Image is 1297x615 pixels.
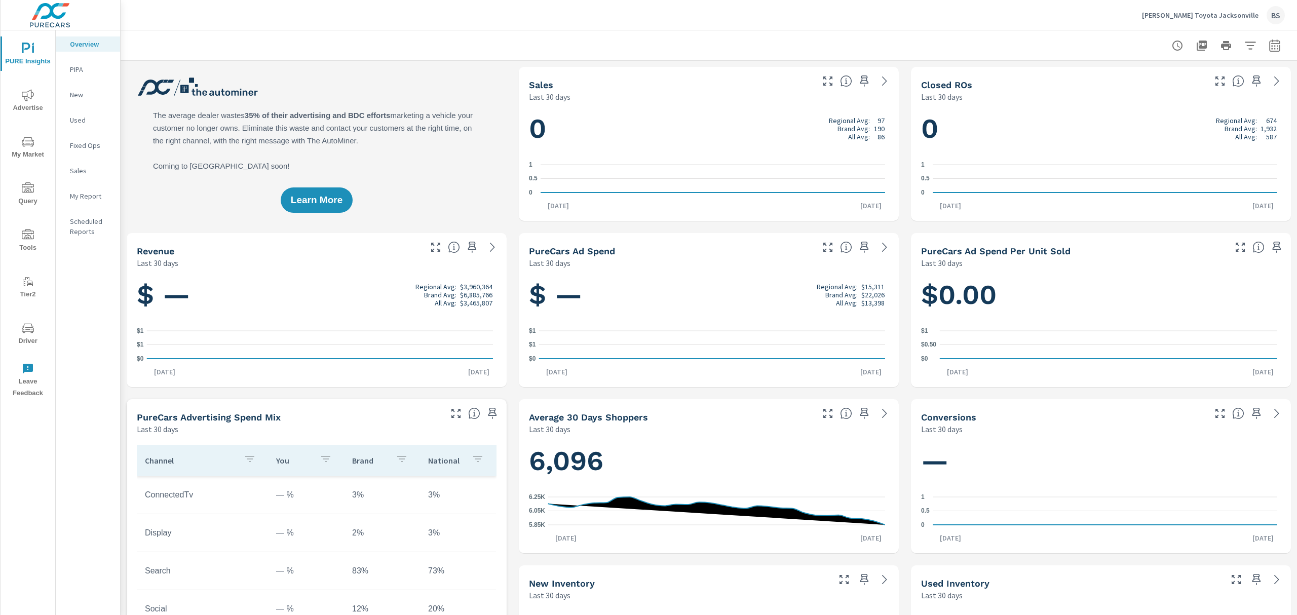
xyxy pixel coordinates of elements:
[1248,405,1265,421] span: Save this to your personalized report
[137,355,144,362] text: $0
[344,520,420,546] td: 2%
[820,73,836,89] button: Make Fullscreen
[921,508,930,515] text: 0.5
[460,291,492,299] p: $6,885,766
[921,278,1281,312] h1: $0.00
[921,111,1281,146] h1: 0
[4,276,52,300] span: Tier2
[4,89,52,114] span: Advertise
[529,91,570,103] p: Last 30 days
[840,407,852,419] span: A rolling 30 day total of daily Shoppers on the dealership website, averaged over the selected da...
[878,133,885,141] p: 86
[56,163,120,178] div: Sales
[464,239,480,255] span: Save this to your personalized report
[1228,571,1244,588] button: Make Fullscreen
[933,533,968,543] p: [DATE]
[529,423,570,435] p: Last 30 days
[276,455,312,466] p: You
[460,283,492,291] p: $3,960,364
[291,196,342,205] span: Learn More
[1235,133,1257,141] p: All Avg:
[4,363,52,399] span: Leave Feedback
[420,482,496,508] td: 3%
[1142,11,1258,20] p: [PERSON_NAME] Toyota Jacksonville
[420,520,496,546] td: 3%
[137,520,268,546] td: Display
[70,140,112,150] p: Fixed Ops
[921,257,963,269] p: Last 30 days
[56,36,120,52] div: Overview
[933,201,968,211] p: [DATE]
[137,278,497,312] h1: $ —
[1269,73,1285,89] a: See more details in report
[529,257,570,269] p: Last 30 days
[921,355,928,362] text: $0
[56,138,120,153] div: Fixed Ops
[4,43,52,67] span: PURE Insights
[145,455,236,466] p: Channel
[529,493,545,501] text: 6.25K
[529,189,532,196] text: 0
[1261,125,1277,133] p: 1,932
[1,30,55,403] div: nav menu
[1269,571,1285,588] a: See more details in report
[435,299,456,307] p: All Avg:
[529,508,545,515] text: 6.05K
[878,117,885,125] p: 97
[820,405,836,421] button: Make Fullscreen
[70,64,112,74] p: PIPA
[529,444,889,478] h1: 6,096
[1212,73,1228,89] button: Make Fullscreen
[268,520,344,546] td: — %
[836,571,852,588] button: Make Fullscreen
[820,239,836,255] button: Make Fullscreen
[921,589,963,601] p: Last 30 days
[921,246,1071,256] h5: PureCars Ad Spend Per Unit Sold
[876,571,893,588] a: See more details in report
[56,188,120,204] div: My Report
[921,493,925,501] text: 1
[861,291,885,299] p: $22,026
[1192,35,1212,56] button: "Export Report to PDF"
[529,589,570,601] p: Last 30 days
[147,367,182,377] p: [DATE]
[921,327,928,334] text: $1
[529,355,536,362] text: $0
[1232,75,1244,87] span: Number of Repair Orders Closed by the selected dealership group over the selected time range. [So...
[861,299,885,307] p: $13,398
[848,133,870,141] p: All Avg:
[876,239,893,255] a: See more details in report
[56,87,120,102] div: New
[1245,367,1281,377] p: [DATE]
[1269,405,1285,421] a: See more details in report
[428,455,464,466] p: National
[529,341,536,349] text: $1
[268,558,344,584] td: — %
[529,327,536,334] text: $1
[856,239,872,255] span: Save this to your personalized report
[529,80,553,90] h5: Sales
[921,444,1281,478] h1: —
[1212,405,1228,421] button: Make Fullscreen
[137,423,178,435] p: Last 30 days
[468,407,480,419] span: This table looks at how you compare to the amount of budget you spend per channel as opposed to y...
[268,482,344,508] td: — %
[1248,571,1265,588] span: Save this to your personalized report
[1245,533,1281,543] p: [DATE]
[529,521,545,528] text: 5.85K
[856,571,872,588] span: Save this to your personalized report
[56,112,120,128] div: Used
[529,278,889,312] h1: $ —
[940,367,975,377] p: [DATE]
[344,482,420,508] td: 3%
[837,125,870,133] p: Brand Avg:
[484,239,501,255] a: See more details in report
[921,412,976,422] h5: Conversions
[921,91,963,103] p: Last 30 days
[840,241,852,253] span: Total cost of media for all PureCars channels for the selected dealership group over the selected...
[829,117,870,125] p: Regional Avg:
[70,166,112,176] p: Sales
[1225,125,1257,133] p: Brand Avg:
[344,558,420,584] td: 83%
[921,161,925,168] text: 1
